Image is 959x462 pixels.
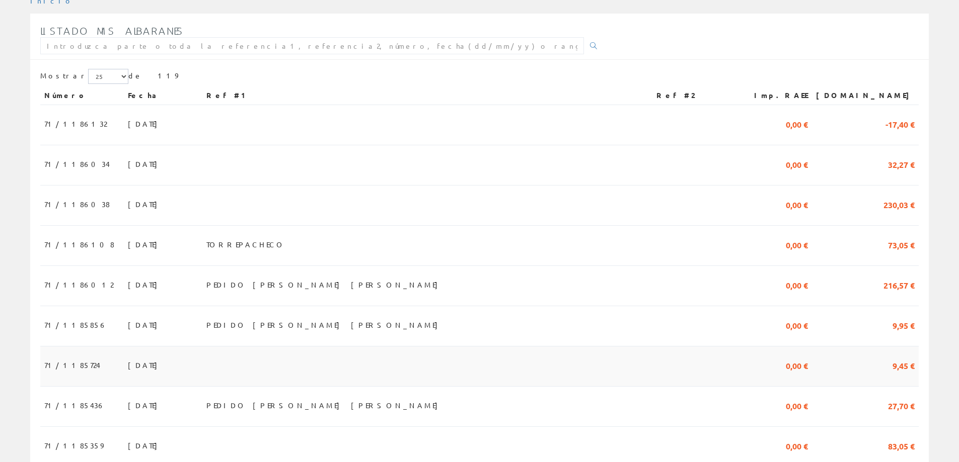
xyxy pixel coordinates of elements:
span: PEDIDO [PERSON_NAME] [PERSON_NAME] [206,316,443,333]
select: Mostrar [88,69,128,84]
span: 0,00 € [786,236,808,253]
span: TORREPACHECO [206,236,285,253]
span: 0,00 € [786,115,808,132]
span: 71/1186132 [44,115,107,132]
span: 71/1186012 [44,276,113,293]
span: 83,05 € [888,437,915,454]
th: [DOMAIN_NAME] [812,86,919,105]
span: 0,00 € [786,276,808,293]
th: Ref #2 [652,86,736,105]
span: PEDIDO [PERSON_NAME] [PERSON_NAME] [206,276,443,293]
span: Listado mis albaranes [40,25,184,37]
span: [DATE] [128,397,163,414]
th: Ref #1 [202,86,652,105]
span: 71/1185856 [44,316,107,333]
input: Introduzca parte o toda la referencia1, referencia2, número, fecha(dd/mm/yy) o rango de fechas(dd... [40,37,584,54]
span: 71/1185724 [44,356,100,374]
span: PEDIDO [PERSON_NAME] [PERSON_NAME] [206,397,443,414]
span: 0,00 € [786,155,808,172]
span: [DATE] [128,115,163,132]
span: 0,00 € [786,196,808,213]
span: [DATE] [128,236,163,253]
span: [DATE] [128,155,163,172]
span: 0,00 € [786,397,808,414]
span: 73,05 € [888,236,915,253]
span: 9,95 € [893,316,915,333]
span: 32,27 € [888,155,915,172]
span: 71/1186034 [44,155,110,172]
th: Imp.RAEE [736,86,812,105]
label: Mostrar [40,69,128,84]
span: 0,00 € [786,356,808,374]
span: 9,45 € [893,356,915,374]
span: 0,00 € [786,437,808,454]
th: Número [40,86,124,105]
span: 0,00 € [786,316,808,333]
span: 27,70 € [888,397,915,414]
span: [DATE] [128,437,163,454]
span: -17,40 € [886,115,915,132]
span: [DATE] [128,276,163,293]
span: [DATE] [128,316,163,333]
div: de 119 [40,69,919,86]
span: [DATE] [128,196,163,213]
span: 71/1185436 [44,397,105,414]
span: 71/1185359 [44,437,103,454]
span: [DATE] [128,356,163,374]
span: 71/1186108 [44,236,114,253]
span: 230,03 € [883,196,915,213]
span: 71/1186038 [44,196,110,213]
span: 216,57 € [883,276,915,293]
th: Fecha [124,86,202,105]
